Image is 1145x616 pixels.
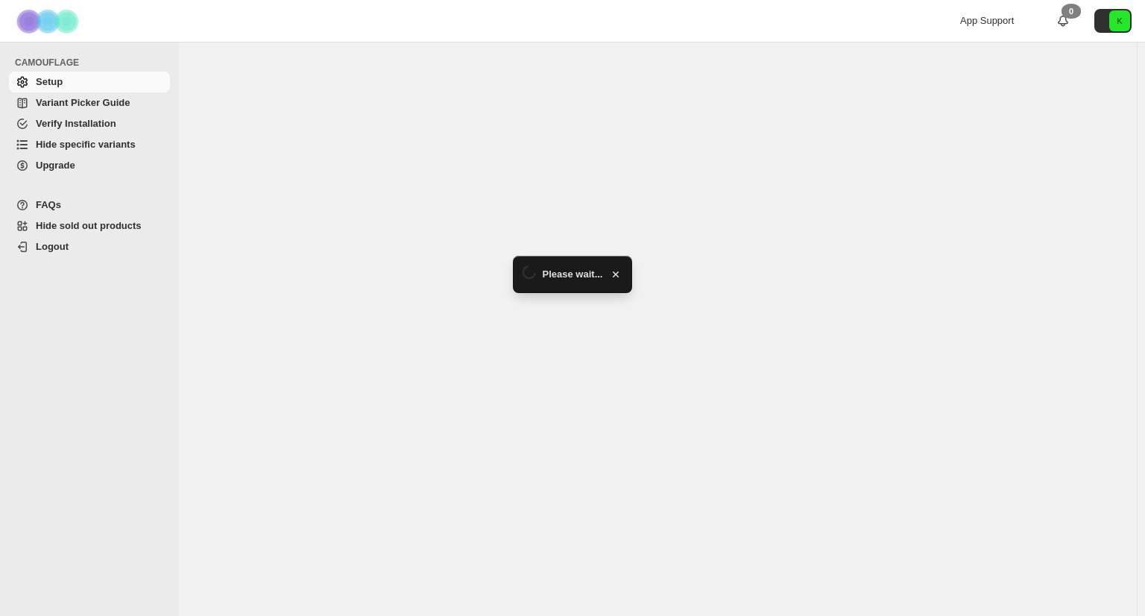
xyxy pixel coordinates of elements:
span: Hide sold out products [36,220,142,231]
a: 0 [1056,13,1070,28]
a: FAQs [9,195,170,216]
a: Upgrade [9,155,170,176]
a: Hide sold out products [9,216,170,236]
span: CAMOUFLAGE [15,57,171,69]
button: Avatar with initials K [1094,9,1132,33]
span: FAQs [36,199,61,210]
img: Camouflage [12,1,86,42]
span: App Support [960,15,1014,26]
span: Please wait... [543,267,603,282]
a: Variant Picker Guide [9,92,170,113]
span: Upgrade [36,160,75,171]
span: Logout [36,241,69,252]
a: Verify Installation [9,113,170,134]
div: 0 [1062,4,1081,19]
span: Hide specific variants [36,139,136,150]
span: Setup [36,76,63,87]
span: Verify Installation [36,118,116,129]
span: Avatar with initials K [1109,10,1130,31]
a: Hide specific variants [9,134,170,155]
span: Variant Picker Guide [36,97,130,108]
a: Logout [9,236,170,257]
text: K [1117,16,1123,25]
a: Setup [9,72,170,92]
